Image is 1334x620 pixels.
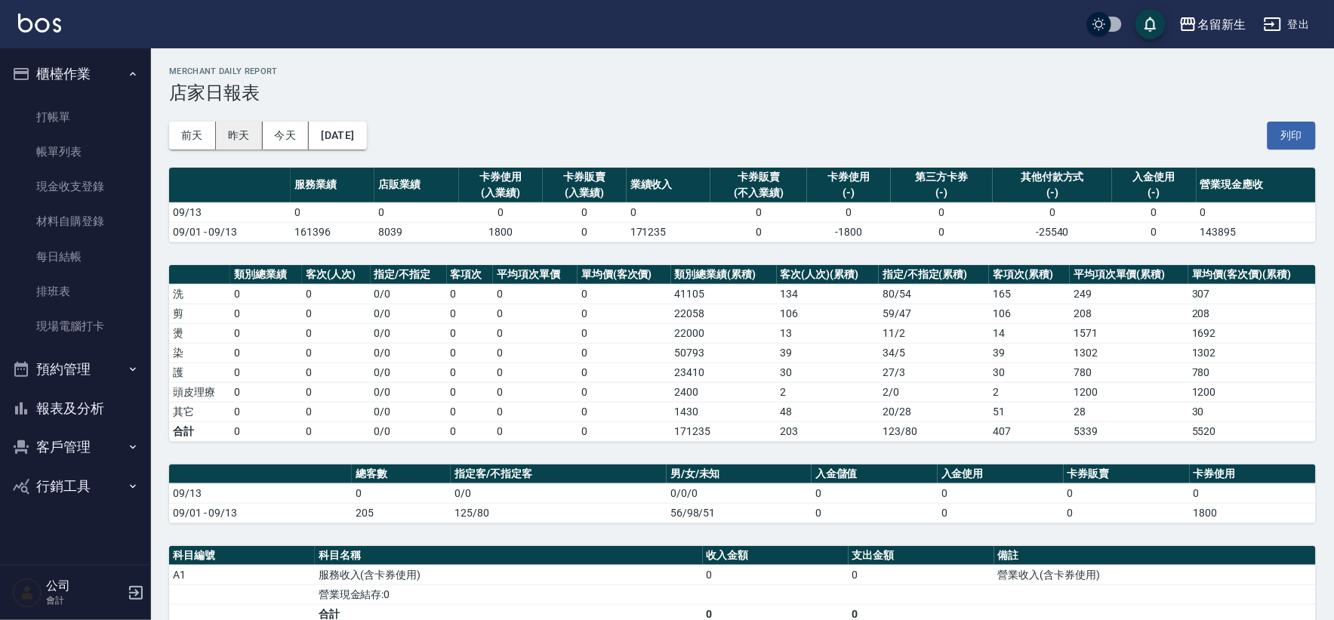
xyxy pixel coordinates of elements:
[6,350,145,389] button: 預約管理
[447,402,494,421] td: 0
[230,304,302,323] td: 0
[671,304,777,323] td: 22058
[169,421,230,441] td: 合計
[879,402,989,421] td: 20 / 28
[989,343,1070,362] td: 39
[302,284,370,304] td: 0
[671,382,777,402] td: 2400
[627,202,710,222] td: 0
[447,265,494,285] th: 客項次
[169,464,1316,523] table: a dense table
[6,467,145,506] button: 行銷工具
[447,284,494,304] td: 0
[371,382,447,402] td: 0 / 0
[989,323,1070,343] td: 14
[667,503,812,523] td: 56/98/51
[230,265,302,285] th: 類別總業績
[1070,265,1188,285] th: 平均項次單價(累積)
[1188,343,1316,362] td: 1302
[6,309,145,344] a: 現場電腦打卡
[169,82,1316,103] h3: 店家日報表
[459,202,543,222] td: 0
[169,202,291,222] td: 09/13
[169,265,1316,442] table: a dense table
[230,402,302,421] td: 0
[291,168,374,203] th: 服務業績
[578,323,671,343] td: 0
[169,168,1316,242] table: a dense table
[451,483,667,503] td: 0/0
[1197,15,1246,34] div: 名留新生
[1064,503,1190,523] td: 0
[169,66,1316,76] h2: Merchant Daily Report
[459,222,543,242] td: 1800
[302,343,370,362] td: 0
[989,362,1070,382] td: 30
[891,222,993,242] td: 0
[463,185,539,201] div: (入業績)
[463,169,539,185] div: 卡券使用
[302,265,370,285] th: 客次(人次)
[1070,304,1188,323] td: 208
[1070,323,1188,343] td: 1571
[6,204,145,239] a: 材料自購登錄
[777,265,879,285] th: 客次(人次)(累積)
[1112,222,1196,242] td: 0
[879,343,989,362] td: 34 / 5
[578,284,671,304] td: 0
[667,483,812,503] td: 0/0/0
[879,362,989,382] td: 27 / 3
[547,185,623,201] div: (入業績)
[493,323,578,343] td: 0
[895,185,989,201] div: (-)
[879,421,989,441] td: 123/80
[714,185,803,201] div: (不入業績)
[371,421,447,441] td: 0/0
[315,585,703,604] td: 營業現金結存:0
[1190,483,1316,503] td: 0
[1188,382,1316,402] td: 1200
[989,284,1070,304] td: 165
[374,222,458,242] td: 8039
[1064,464,1190,484] th: 卡券販賣
[703,565,849,585] td: 0
[671,265,777,285] th: 類別總業績(累積)
[230,382,302,402] td: 0
[374,168,458,203] th: 店販業績
[671,362,777,382] td: 23410
[6,274,145,309] a: 排班表
[169,382,230,402] td: 頭皮理療
[849,565,994,585] td: 0
[812,483,938,503] td: 0
[578,421,671,441] td: 0
[1070,362,1188,382] td: 780
[6,100,145,134] a: 打帳單
[777,362,879,382] td: 30
[667,464,812,484] th: 男/女/未知
[302,402,370,421] td: 0
[710,222,807,242] td: 0
[169,122,216,150] button: 前天
[1258,11,1316,39] button: 登出
[1116,185,1192,201] div: (-)
[493,402,578,421] td: 0
[1173,9,1252,40] button: 名留新生
[6,239,145,274] a: 每日結帳
[777,402,879,421] td: 48
[879,265,989,285] th: 指定/不指定(累積)
[302,362,370,382] td: 0
[230,362,302,382] td: 0
[1190,464,1316,484] th: 卡券使用
[1112,202,1196,222] td: 0
[371,323,447,343] td: 0 / 0
[371,265,447,285] th: 指定/不指定
[302,304,370,323] td: 0
[807,202,891,222] td: 0
[1070,284,1188,304] td: 249
[1197,202,1316,222] td: 0
[879,304,989,323] td: 59 / 47
[493,304,578,323] td: 0
[578,265,671,285] th: 單均價(客次價)
[671,323,777,343] td: 22000
[1188,323,1316,343] td: 1692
